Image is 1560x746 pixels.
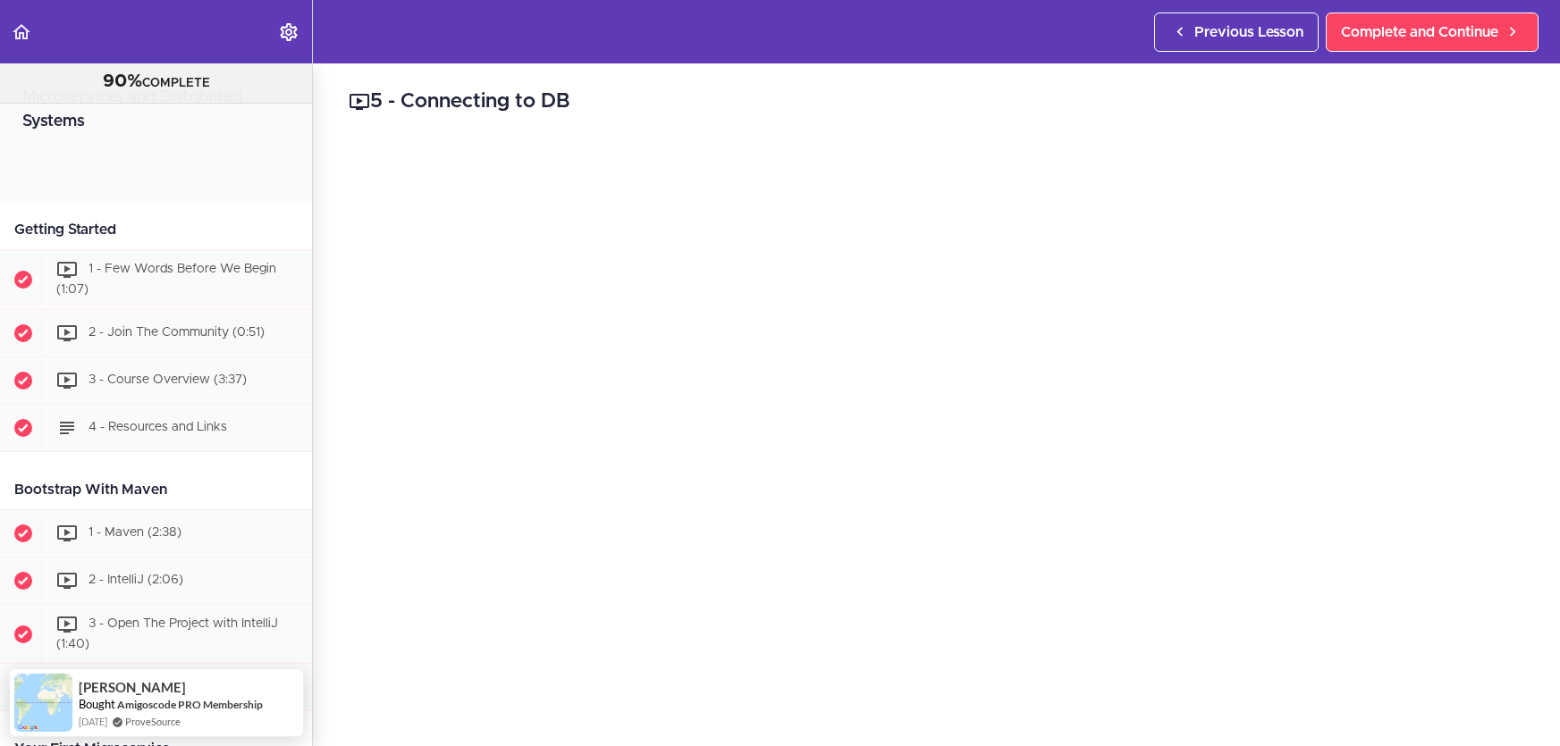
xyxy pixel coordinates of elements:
img: provesource social proof notification image [14,674,72,732]
span: 1 - Few Words Before We Begin (1:07) [56,263,276,296]
svg: Back to course curriculum [11,21,32,43]
a: ProveSource [125,714,181,729]
span: [DATE] [79,714,107,729]
span: 2 - IntelliJ (2:06) [89,574,183,586]
a: Amigoscode PRO Membership [117,698,263,711]
span: Complete and Continue [1341,21,1498,43]
span: 2 - Join The Community (0:51) [89,326,265,339]
a: Complete and Continue [1326,13,1539,52]
h2: 5 - Connecting to DB [349,87,1524,117]
span: [PERSON_NAME] [79,680,186,695]
span: 3 - Open The Project with IntelliJ (1:40) [56,617,278,650]
svg: Settings Menu [278,21,299,43]
a: Previous Lesson [1154,13,1319,52]
span: 3 - Course Overview (3:37) [89,373,247,386]
span: 4 - Resources and Links [89,421,227,433]
span: 90% [103,72,142,90]
span: 1 - Maven (2:38) [89,526,181,539]
div: COMPLETE [22,71,290,94]
span: Bought [79,697,115,711]
span: Previous Lesson [1194,21,1303,43]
